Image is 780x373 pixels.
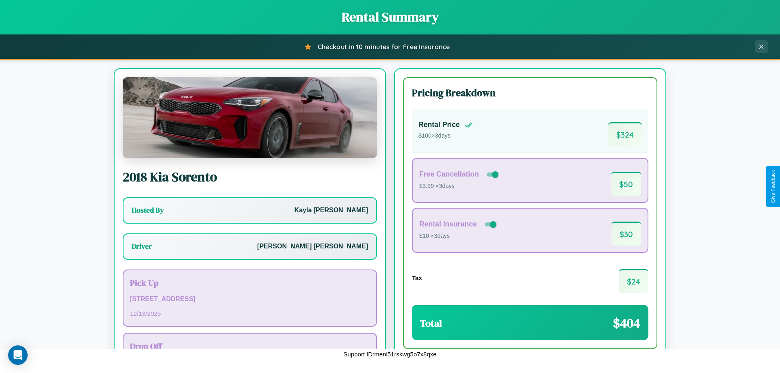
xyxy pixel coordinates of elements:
p: $10 × 3 days [419,231,498,241]
span: Checkout in 10 minutes for Free Insurance [318,43,450,51]
p: Support ID: menl51rskwg5o7x8qxe [343,349,436,360]
h4: Rental Price [418,121,460,129]
img: Kia Sorento [123,77,377,158]
h3: Hosted By [132,205,164,215]
div: Open Intercom Messenger [8,345,28,365]
h1: Rental Summary [8,8,772,26]
p: $ 100 × 3 days [418,131,473,141]
h4: Free Cancellation [419,170,479,179]
p: [STREET_ADDRESS] [130,293,370,305]
p: 12 / 13 / 2025 [130,308,370,319]
h3: Total [420,317,442,330]
h4: Rental Insurance [419,220,477,229]
span: $ 50 [611,172,641,196]
h4: Tax [412,274,422,281]
p: Kayla [PERSON_NAME] [295,205,368,216]
span: $ 324 [608,122,642,146]
p: [PERSON_NAME] [PERSON_NAME] [257,241,368,252]
h3: Drop Off [130,340,370,352]
h3: Pricing Breakdown [412,86,648,99]
span: $ 30 [611,222,641,246]
h3: Pick Up [130,277,370,289]
h3: Driver [132,241,152,251]
div: Give Feedback [770,170,776,203]
span: $ 404 [613,314,640,332]
span: $ 24 [619,269,648,293]
h2: 2018 Kia Sorento [123,168,377,186]
p: $3.99 × 3 days [419,181,500,192]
